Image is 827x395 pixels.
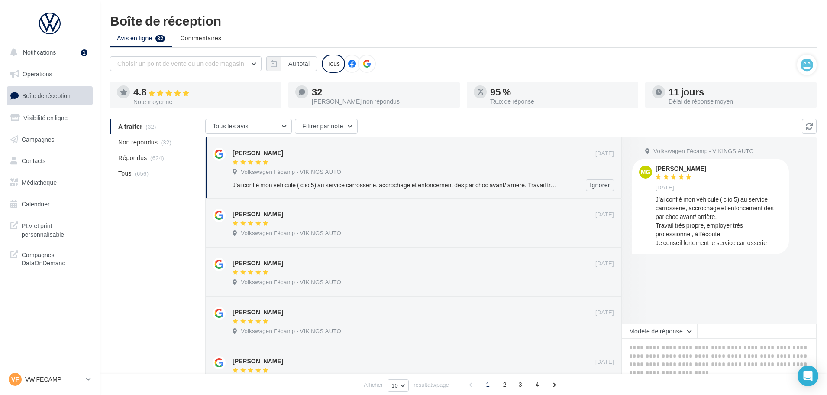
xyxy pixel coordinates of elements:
[241,168,341,176] span: Volkswagen Fécamp - VIKINGS AUTO
[118,153,147,162] span: Répondus
[5,86,94,105] a: Boîte de réception
[656,184,674,192] span: [DATE]
[530,378,544,392] span: 4
[5,131,94,149] a: Campagnes
[5,195,94,213] a: Calendrier
[7,371,93,388] a: VF VW FECAMP
[669,98,810,104] div: Délai de réponse moyen
[481,378,495,392] span: 1
[388,379,409,392] button: 10
[117,60,244,67] span: Choisir un point de vente ou un code magasin
[133,99,275,105] div: Note moyenne
[514,378,527,392] span: 3
[669,87,810,97] div: 11 jours
[118,169,132,178] span: Tous
[653,147,754,155] span: Volkswagen Fécamp - VIKINGS AUTO
[5,152,94,170] a: Contacts
[213,122,249,130] span: Tous les avis
[22,220,89,238] span: PLV et print personnalisable
[180,34,221,42] span: Commentaires
[233,149,283,157] div: [PERSON_NAME]
[22,157,45,164] span: Contacts
[133,87,275,97] div: 4.8
[5,245,94,271] a: Campagnes DataOnDemand
[135,170,149,177] span: (656)
[595,211,614,219] span: [DATE]
[498,378,512,392] span: 2
[233,210,283,219] div: [PERSON_NAME]
[391,382,398,389] span: 10
[595,358,614,366] span: [DATE]
[266,56,317,71] button: Au total
[595,150,614,157] span: [DATE]
[22,249,89,268] span: Campagnes DataOnDemand
[586,179,614,191] button: Ignorer
[322,55,345,73] div: Tous
[490,87,631,97] div: 95 %
[11,375,19,384] span: VF
[150,154,164,161] span: (624)
[5,173,94,192] a: Médiathèque
[23,49,56,56] span: Notifications
[22,92,71,99] span: Boîte de réception
[241,327,341,335] span: Volkswagen Fécamp - VIKINGS AUTO
[490,98,631,104] div: Taux de réponse
[5,65,94,83] a: Opérations
[312,98,453,104] div: [PERSON_NAME] non répondus
[22,200,50,208] span: Calendrier
[241,229,341,237] span: Volkswagen Fécamp - VIKINGS AUTO
[312,87,453,97] div: 32
[5,43,91,62] button: Notifications 1
[233,259,283,268] div: [PERSON_NAME]
[81,49,87,56] div: 1
[241,278,341,286] span: Volkswagen Fécamp - VIKINGS AUTO
[364,381,383,389] span: Afficher
[656,166,706,172] div: [PERSON_NAME]
[595,309,614,317] span: [DATE]
[23,114,68,121] span: Visibilité en ligne
[161,139,171,146] span: (32)
[22,179,57,186] span: Médiathèque
[118,138,158,147] span: Non répondus
[233,357,283,366] div: [PERSON_NAME]
[295,119,358,134] button: Filtrer par note
[110,56,262,71] button: Choisir un point de vente ou un code magasin
[622,324,697,339] button: Modèle de réponse
[5,109,94,127] a: Visibilité en ligne
[25,375,83,384] p: VW FECAMP
[641,168,651,176] span: Mg
[595,260,614,268] span: [DATE]
[656,195,782,247] div: J’ai confié mon véhicule ( clio 5) au service carrosserie, accrochage et enfoncement des par choc...
[233,308,283,317] div: [PERSON_NAME]
[5,216,94,242] a: PLV et print personnalisable
[205,119,292,134] button: Tous les avis
[110,14,817,27] div: Boîte de réception
[798,366,818,386] div: Open Intercom Messenger
[23,70,52,78] span: Opérations
[233,181,558,189] div: J’ai confié mon véhicule ( clio 5) au service carrosserie, accrochage et enfoncement des par choc...
[22,135,55,143] span: Campagnes
[413,381,449,389] span: résultats/page
[281,56,317,71] button: Au total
